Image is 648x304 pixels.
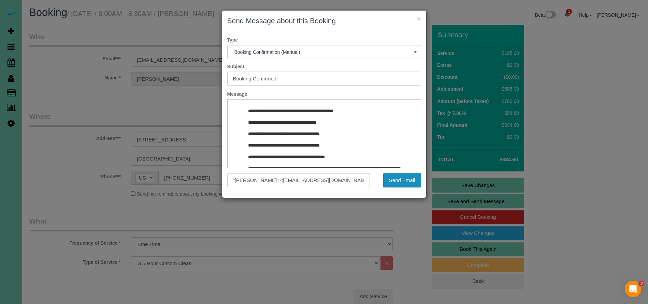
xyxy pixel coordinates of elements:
label: Subject [222,63,426,70]
label: Message [222,91,426,97]
iframe: Intercom live chat [625,281,641,297]
button: Send Email [383,173,421,187]
span: 3 [639,281,644,286]
button: × [417,15,421,22]
span: Booking Confirmation (Manual) [234,49,414,55]
input: Subject [227,72,421,86]
label: Type [222,36,426,43]
iframe: Rich Text Editor, editor1 [228,100,421,206]
h3: Send Message about this Booking [227,16,421,26]
button: Booking Confirmation (Manual) [227,45,421,59]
